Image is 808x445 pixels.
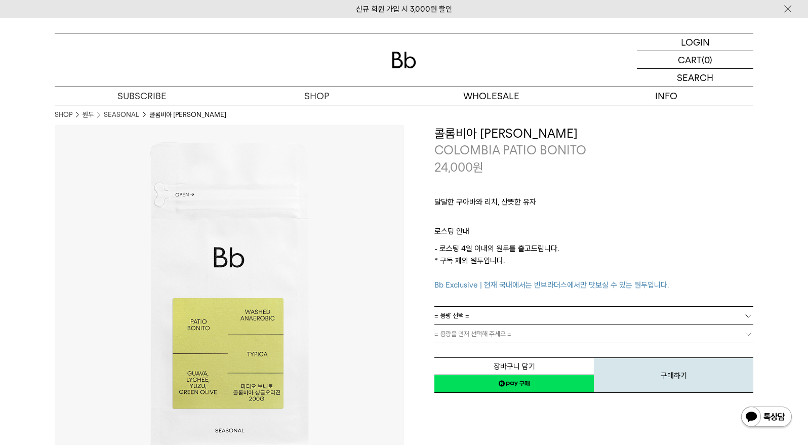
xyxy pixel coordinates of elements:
h3: 콜롬비아 [PERSON_NAME] [434,125,753,142]
span: = 용량 선택 = [434,307,469,325]
a: SHOP [229,87,404,105]
p: 달달한 구아바와 리치, 산뜻한 유자 [434,196,753,213]
p: ㅤ [434,213,753,225]
p: 24,000 [434,159,483,176]
button: 장바구니 담기 [434,357,594,375]
p: COLOMBIA PATIO BONITO [434,142,753,159]
p: (0) [702,51,712,68]
span: Bb Exclusive | 현재 국내에서는 빈브라더스에서만 맛보실 수 있는 원두입니다. [434,280,669,290]
p: LOGIN [681,33,710,51]
p: 로스팅 안내 [434,225,753,242]
p: CART [678,51,702,68]
img: 로고 [392,52,416,68]
img: 카카오톡 채널 1:1 채팅 버튼 [740,406,793,430]
a: SEASONAL [104,110,139,120]
span: 원 [473,160,483,175]
p: - 로스팅 4일 이내의 원두를 출고드립니다. * 구독 제외 원두입니다. [434,242,753,291]
p: SEARCH [677,69,713,87]
a: 원두 [83,110,94,120]
button: 구매하기 [594,357,753,393]
a: 신규 회원 가입 시 3,000원 할인 [356,5,452,14]
a: 새창 [434,375,594,393]
p: INFO [579,87,753,105]
a: SUBSCRIBE [55,87,229,105]
span: = 용량을 먼저 선택해 주세요 = [434,325,511,343]
a: LOGIN [637,33,753,51]
a: CART (0) [637,51,753,69]
a: SHOP [55,110,72,120]
li: 콜롬비아 [PERSON_NAME] [149,110,226,120]
p: WHOLESALE [404,87,579,105]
